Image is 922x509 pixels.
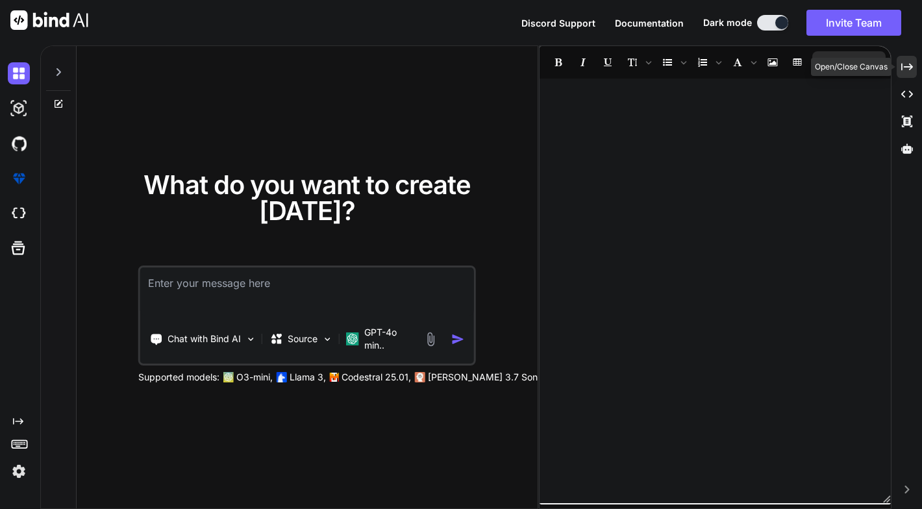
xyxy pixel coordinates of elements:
[8,203,30,225] img: cloudideIcon
[8,460,30,482] img: settings
[288,332,318,345] p: Source
[691,51,725,73] span: Insert Ordered List
[168,332,241,345] p: Chat with Bind AI
[521,18,595,29] span: Discord Support
[8,97,30,119] img: darkAi-studio
[236,371,273,384] p: O3-mini,
[428,371,554,384] p: [PERSON_NAME] 3.7 Sonnet,
[290,371,326,384] p: Llama 3,
[143,169,471,227] span: What do you want to create [DATE]?
[811,58,891,76] div: Open/Close Canvas
[571,51,595,73] span: Italic
[703,16,752,29] span: Dark mode
[8,168,30,190] img: premium
[245,334,256,345] img: Pick Tools
[423,332,438,347] img: attachment
[761,51,784,73] span: Insert Image
[364,326,418,352] p: GPT-4o min..
[342,371,411,384] p: Codestral 25.01,
[615,16,684,30] button: Documentation
[321,334,332,345] img: Pick Models
[138,371,219,384] p: Supported models:
[8,62,30,84] img: darkChat
[223,372,234,382] img: GPT-4
[547,51,570,73] span: Bold
[621,51,654,73] span: Font size
[806,10,901,36] button: Invite Team
[726,51,760,73] span: Font family
[10,10,88,30] img: Bind AI
[415,372,425,382] img: claude
[656,51,690,73] span: Insert Unordered List
[330,373,339,382] img: Mistral-AI
[451,332,465,346] img: icon
[615,18,684,29] span: Documentation
[786,51,809,73] span: Insert table
[346,332,359,345] img: GPT-4o mini
[8,132,30,155] img: githubDark
[596,51,619,73] span: Underline
[834,56,857,69] p: Copy
[277,372,287,382] img: Llama2
[521,16,595,30] button: Discord Support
